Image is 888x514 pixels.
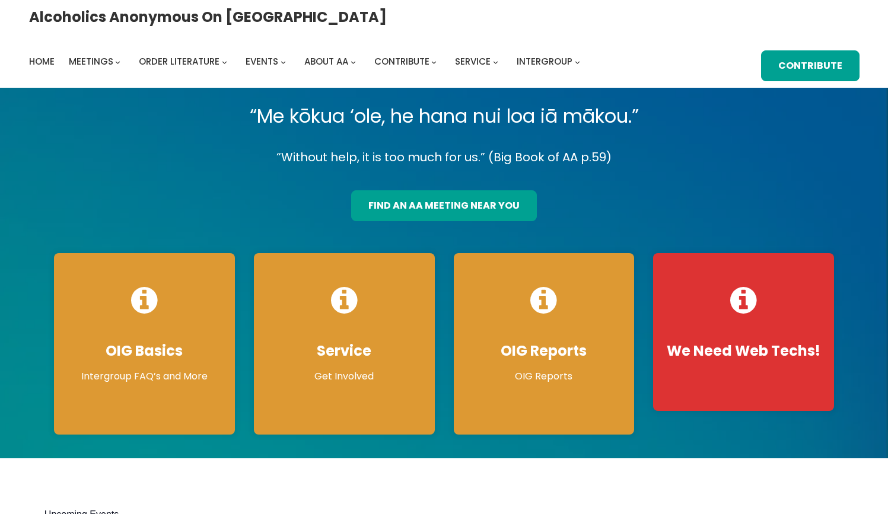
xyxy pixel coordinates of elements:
a: Contribute [374,53,429,70]
span: About AA [304,55,348,68]
a: Meetings [69,53,113,70]
span: Meetings [69,55,113,68]
h4: Service [266,342,423,360]
a: Events [246,53,278,70]
a: Alcoholics Anonymous on [GEOGRAPHIC_DATA] [29,4,387,30]
p: OIG Reports [466,369,623,384]
button: Events submenu [281,59,286,64]
span: Contribute [374,55,429,68]
a: Intergroup [517,53,572,70]
button: Service submenu [493,59,498,64]
button: About AA submenu [351,59,356,64]
p: “Me kōkua ‘ole, he hana nui loa iā mākou.” [44,100,844,133]
span: Order Literature [139,55,219,68]
button: Order Literature submenu [222,59,227,64]
button: Contribute submenu [431,59,437,64]
h4: We Need Web Techs! [665,342,822,360]
p: Get Involved [266,369,423,384]
span: Intergroup [517,55,572,68]
span: Home [29,55,55,68]
span: Events [246,55,278,68]
nav: Intergroup [29,53,584,70]
h4: OIG Basics [66,342,223,360]
button: Meetings submenu [115,59,120,64]
span: Service [455,55,491,68]
button: Intergroup submenu [575,59,580,64]
p: Intergroup FAQ’s and More [66,369,223,384]
h4: OIG Reports [466,342,623,360]
a: Service [455,53,491,70]
a: Contribute [761,50,859,81]
a: find an aa meeting near you [351,190,536,221]
a: Home [29,53,55,70]
a: About AA [304,53,348,70]
p: “Without help, it is too much for us.” (Big Book of AA p.59) [44,147,844,168]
